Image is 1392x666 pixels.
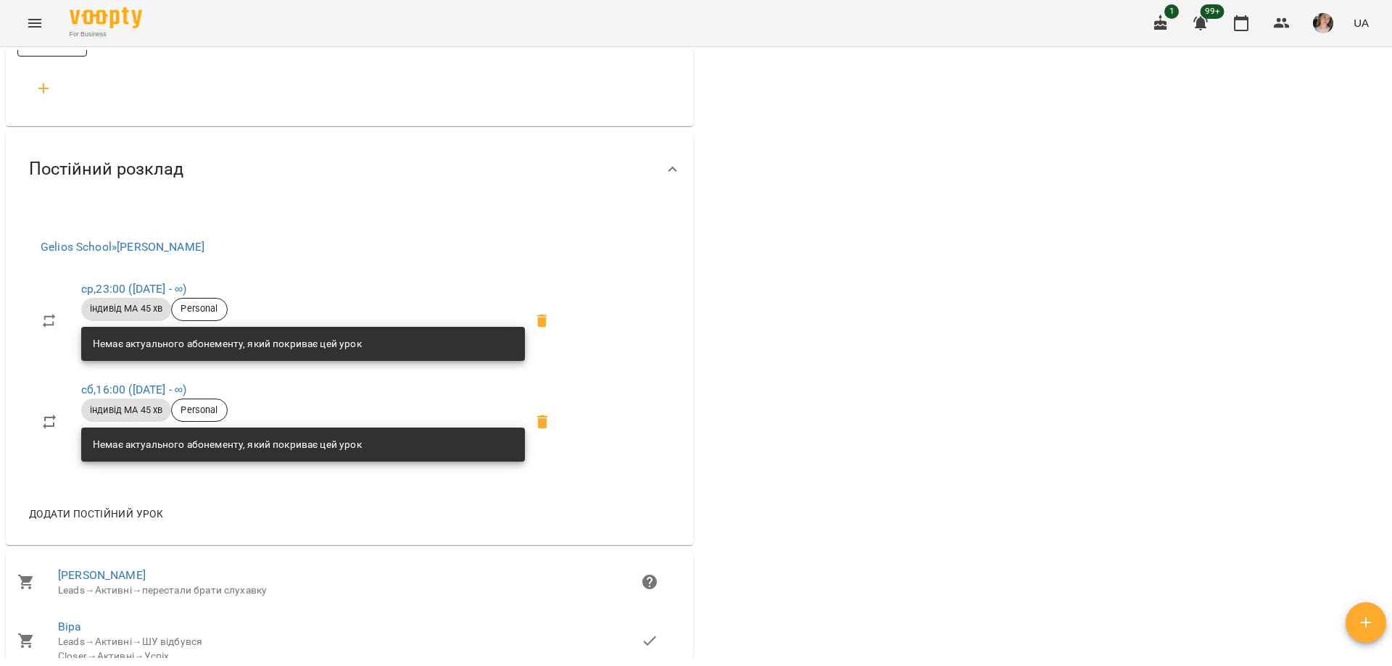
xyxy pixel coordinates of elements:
span: Видалити приватний урок Єфіменко Оксана ср 23:00 клієнта Дарина Вацюцяк [525,304,560,338]
img: Voopty Logo [70,7,142,28]
a: Gelios School»[PERSON_NAME] [41,240,204,254]
span: Додати постійний урок [29,505,163,523]
button: Додати постійний урок [23,501,169,527]
div: Немає актуального абонементу, який покриває цей урок [93,331,362,357]
span: індивід МА 45 хв [81,302,171,315]
span: → [85,636,95,647]
a: ср,23:00 ([DATE] - ∞) [81,282,186,296]
div: Немає актуального абонементу, який покриває цей урок [93,432,362,458]
a: [PERSON_NAME] [58,568,146,582]
a: сб,16:00 ([DATE] - ∞) [81,383,186,396]
span: → [132,636,142,647]
button: UA [1348,9,1375,36]
button: Menu [17,6,52,41]
span: → [134,650,144,662]
span: 1 [1164,4,1179,19]
span: 99+ [1201,4,1225,19]
span: → [87,650,97,662]
a: Віра [58,620,82,633]
div: Постійний розклад [6,132,693,207]
span: Видалити приватний урок Єфіменко Оксана сб 16:00 клієнта Дарина Вацюцяк [525,404,560,439]
span: Personal [172,302,226,315]
img: 6afb9eb6cc617cb6866001ac461bd93f.JPG [1313,13,1333,33]
span: Постійний розклад [29,158,183,180]
div: Closer Активні Успіх [58,649,641,664]
span: → [132,584,142,596]
span: For Business [70,30,142,39]
span: → [85,584,95,596]
span: UA [1354,15,1369,30]
div: Leads Активні перестали брати слухавку [58,583,641,598]
span: Personal [172,404,226,417]
div: Leads Активні ШУ відбувся [58,635,641,649]
span: індивід МА 45 хв [81,404,171,417]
